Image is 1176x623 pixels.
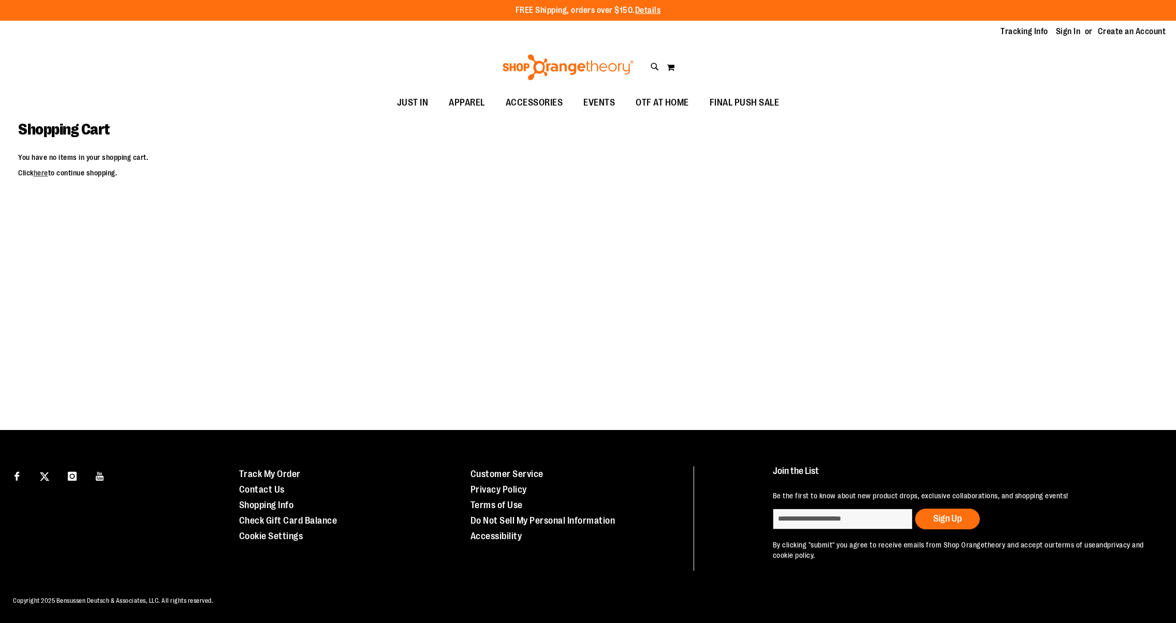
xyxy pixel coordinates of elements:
span: APPAREL [449,91,485,114]
a: Visit our Instagram page [63,466,81,484]
a: Sign In [1056,26,1081,37]
span: Copyright 2025 Bensussen Deutsch & Associates, LLC. All rights reserved. [13,597,213,604]
a: Terms of Use [471,500,523,510]
a: Shopping Info [239,500,294,510]
a: Contact Us [239,484,285,495]
img: Shop Orangetheory [501,54,635,80]
img: Twitter [40,472,49,481]
span: EVENTS [583,91,615,114]
a: Accessibility [471,531,522,541]
a: Track My Order [239,469,301,479]
a: Do Not Sell My Personal Information [471,515,615,526]
h4: Join the List [773,466,1149,485]
span: FINAL PUSH SALE [710,91,780,114]
p: By clicking "submit" you agree to receive emails from Shop Orangetheory and accept our and [773,540,1149,560]
a: Privacy Policy [471,484,527,495]
p: Click to continue shopping. [18,168,1158,178]
span: Sign Up [933,513,962,524]
a: here [34,169,48,177]
p: You have no items in your shopping cart. [18,152,1158,162]
span: JUST IN [397,91,429,114]
a: Cookie Settings [239,531,303,541]
a: Visit our Youtube page [91,466,109,484]
a: Details [635,6,661,15]
span: ACCESSORIES [506,91,563,114]
button: Sign Up [915,509,980,529]
a: Check Gift Card Balance [239,515,337,526]
a: privacy and cookie policy. [773,541,1144,559]
a: Create an Account [1098,26,1166,37]
a: Tracking Info [1001,26,1048,37]
a: Visit our X page [36,466,54,484]
span: Shopping Cart [18,121,110,138]
a: terms of use [1055,541,1096,549]
span: OTF AT HOME [636,91,689,114]
a: Customer Service [471,469,543,479]
a: Visit our Facebook page [8,466,26,484]
input: enter email [773,509,913,529]
p: FREE Shipping, orders over $150. [516,5,661,17]
p: Be the first to know about new product drops, exclusive collaborations, and shopping events! [773,491,1149,501]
